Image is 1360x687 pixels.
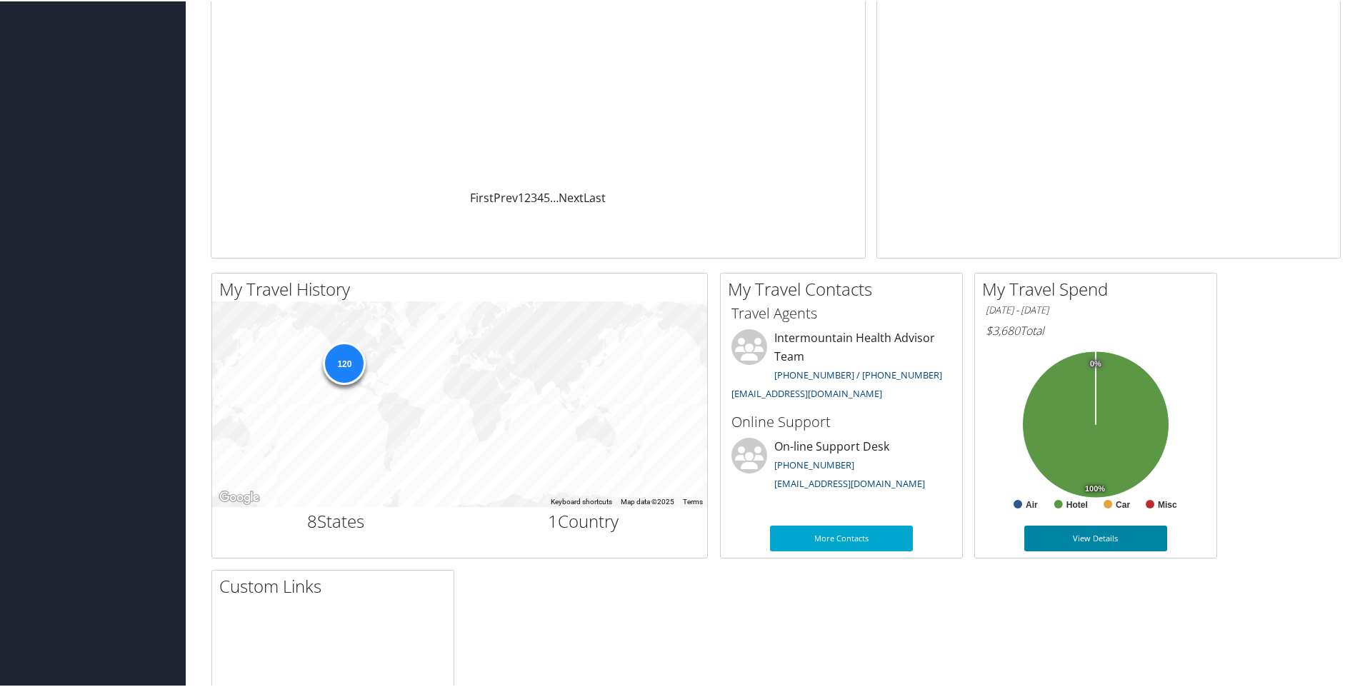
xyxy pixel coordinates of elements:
[731,411,951,431] h3: Online Support
[531,189,537,204] a: 3
[551,496,612,506] button: Keyboard shortcuts
[219,276,707,300] h2: My Travel History
[724,328,959,404] li: Intermountain Health Advisor Team
[621,496,674,504] span: Map data ©2025
[770,524,913,550] a: More Contacts
[216,487,263,506] img: Google
[559,189,584,204] a: Next
[986,321,1020,337] span: $3,680
[1024,524,1167,550] a: View Details
[537,189,544,204] a: 4
[544,189,550,204] a: 5
[683,496,703,504] a: Terms (opens in new tab)
[524,189,531,204] a: 2
[223,508,449,532] h2: States
[1116,498,1130,508] text: Car
[323,341,366,383] div: 120
[470,189,494,204] a: First
[1158,498,1177,508] text: Misc
[219,573,454,597] h2: Custom Links
[731,302,951,322] h3: Travel Agents
[471,508,697,532] h2: Country
[307,508,317,531] span: 8
[1026,498,1038,508] text: Air
[724,436,959,495] li: On-line Support Desk
[584,189,606,204] a: Last
[1085,483,1105,492] tspan: 100%
[774,457,854,470] a: [PHONE_NUMBER]
[982,276,1216,300] h2: My Travel Spend
[518,189,524,204] a: 1
[216,487,263,506] a: Open this area in Google Maps (opens a new window)
[550,189,559,204] span: …
[548,508,558,531] span: 1
[774,367,942,380] a: [PHONE_NUMBER] / [PHONE_NUMBER]
[731,386,882,398] a: [EMAIL_ADDRESS][DOMAIN_NAME]
[1090,358,1101,367] tspan: 0%
[986,321,1206,337] h6: Total
[986,302,1206,316] h6: [DATE] - [DATE]
[728,276,962,300] h2: My Travel Contacts
[1066,498,1088,508] text: Hotel
[494,189,518,204] a: Prev
[774,476,925,488] a: [EMAIL_ADDRESS][DOMAIN_NAME]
